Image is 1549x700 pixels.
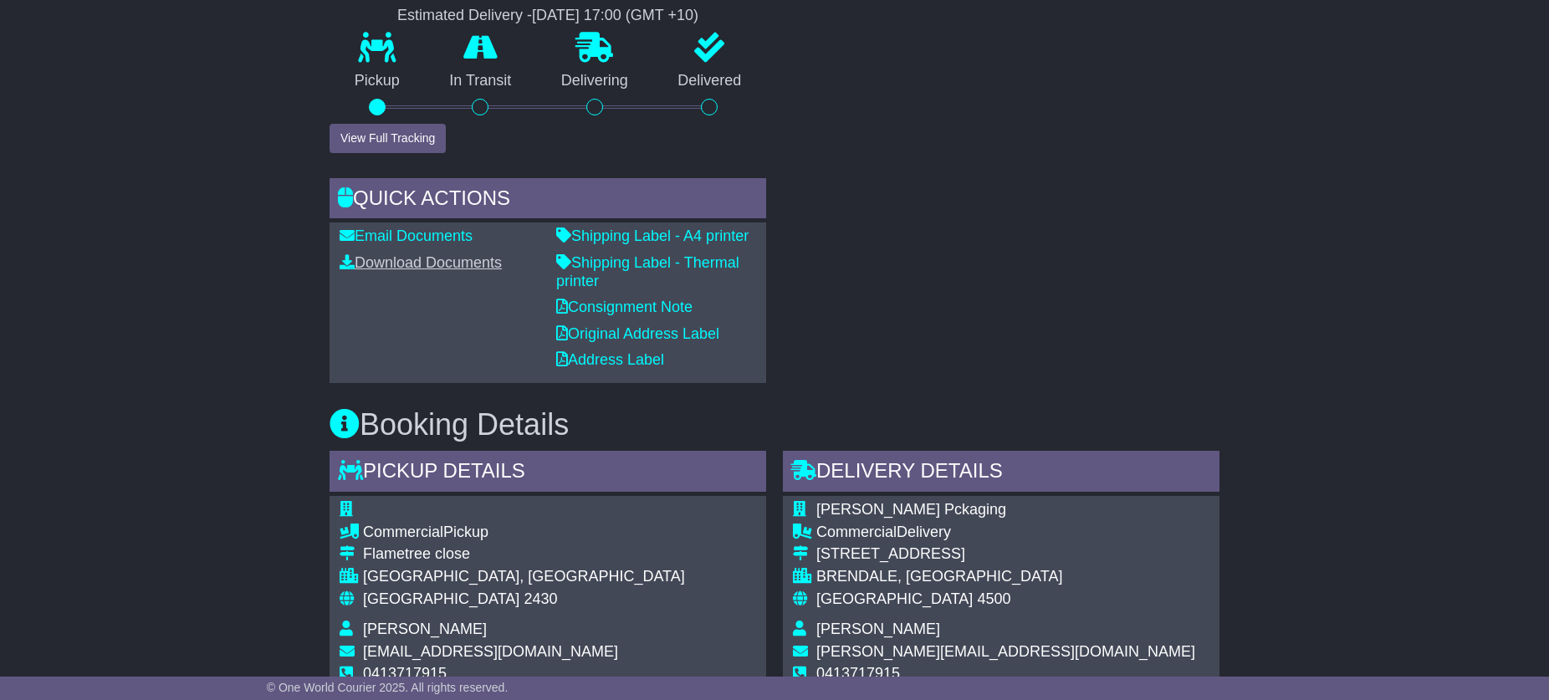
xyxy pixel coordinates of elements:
span: [PERSON_NAME][EMAIL_ADDRESS][DOMAIN_NAME] [816,643,1195,660]
span: Commercial [816,524,897,540]
span: Commercial [363,524,443,540]
p: In Transit [425,72,537,90]
div: Delivery Details [783,451,1219,496]
div: [STREET_ADDRESS] [816,545,1195,564]
a: Original Address Label [556,325,719,342]
div: Estimated Delivery - [330,7,766,25]
span: [PERSON_NAME] [363,621,487,637]
span: [GEOGRAPHIC_DATA] [363,590,519,607]
a: Consignment Note [556,299,693,315]
a: Shipping Label - Thermal printer [556,254,739,289]
div: Pickup Details [330,451,766,496]
div: Quick Actions [330,178,766,223]
p: Pickup [330,72,425,90]
span: [GEOGRAPHIC_DATA] [816,590,973,607]
div: Delivery [816,524,1195,542]
span: 0413717915 [363,665,447,682]
p: Delivering [536,72,653,90]
div: [GEOGRAPHIC_DATA], [GEOGRAPHIC_DATA] [363,568,685,586]
p: Delivered [653,72,767,90]
span: © One World Courier 2025. All rights reserved. [267,681,509,694]
span: [PERSON_NAME] Pckaging [816,501,1006,518]
span: 2430 [524,590,557,607]
h3: Booking Details [330,408,1219,442]
span: 0413717915 [816,665,900,682]
button: View Full Tracking [330,124,446,153]
div: [DATE] 17:00 (GMT +10) [532,7,698,25]
span: [PERSON_NAME] [816,621,940,637]
span: [EMAIL_ADDRESS][DOMAIN_NAME] [363,643,618,660]
div: BRENDALE, [GEOGRAPHIC_DATA] [816,568,1195,586]
a: Shipping Label - A4 printer [556,227,749,244]
div: Flametree close [363,545,685,564]
a: Address Label [556,351,664,368]
div: Pickup [363,524,685,542]
a: Download Documents [340,254,502,271]
span: 4500 [977,590,1010,607]
a: Email Documents [340,227,473,244]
